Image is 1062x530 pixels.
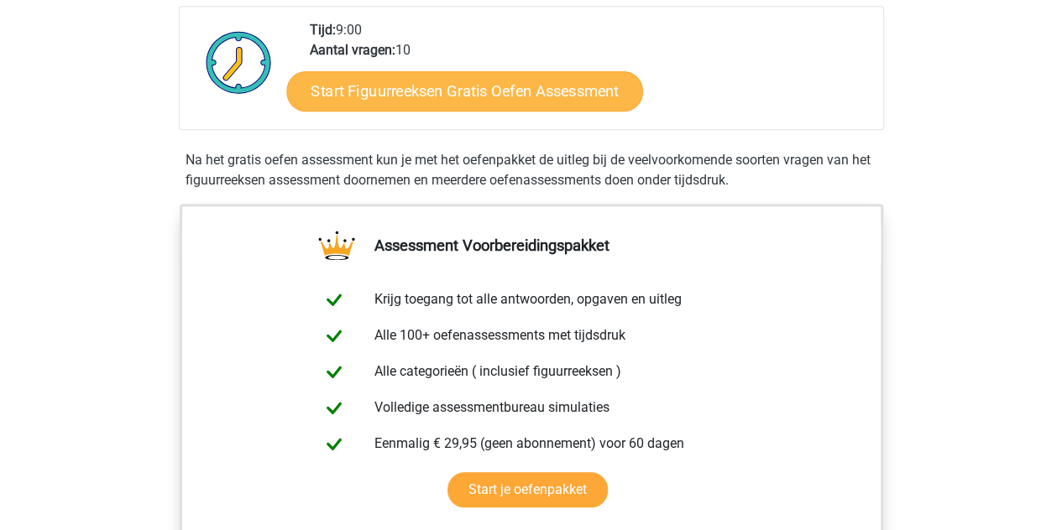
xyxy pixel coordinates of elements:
b: Tijd: [310,22,336,38]
b: Aantal vragen: [310,42,395,58]
a: Start Figuurreeksen Gratis Oefen Assessment [286,70,642,111]
div: Na het gratis oefen assessment kun je met het oefenpakket de uitleg bij de veelvoorkomende soorte... [179,150,884,190]
img: Klok [196,20,281,104]
a: Start je oefenpakket [447,472,608,507]
div: 9:00 10 [297,20,882,129]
